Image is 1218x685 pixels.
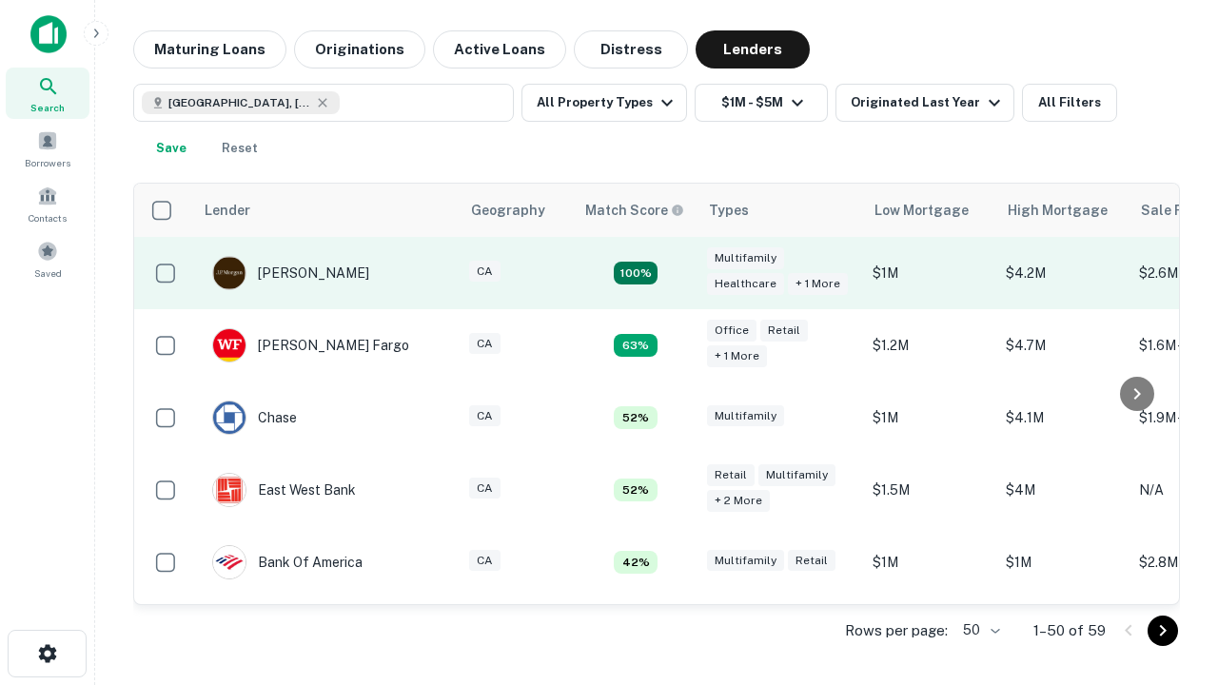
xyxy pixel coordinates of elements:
[30,15,67,53] img: capitalize-icon.png
[996,454,1130,526] td: $4M
[141,129,202,167] button: Save your search to get updates of matches that match your search criteria.
[851,91,1006,114] div: Originated Last Year
[585,200,680,221] h6: Match Score
[574,30,688,68] button: Distress
[213,474,246,506] img: picture
[707,345,767,367] div: + 1 more
[845,619,948,642] p: Rows per page:
[212,328,409,362] div: [PERSON_NAME] Fargo
[955,616,1003,644] div: 50
[996,237,1130,309] td: $4.2M
[213,257,246,289] img: picture
[996,526,1130,598] td: $1M
[212,545,363,579] div: Bank Of America
[788,550,835,572] div: Retail
[863,454,996,526] td: $1.5M
[30,100,65,115] span: Search
[863,309,996,382] td: $1.2M
[29,210,67,225] span: Contacts
[695,84,828,122] button: $1M - $5M
[707,405,784,427] div: Multifamily
[1148,616,1178,646] button: Go to next page
[1008,199,1108,222] div: High Mortgage
[133,30,286,68] button: Maturing Loans
[213,401,246,434] img: picture
[469,478,501,499] div: CA
[707,490,770,512] div: + 2 more
[709,199,749,222] div: Types
[6,123,89,174] a: Borrowers
[433,30,566,68] button: Active Loans
[585,200,684,221] div: Capitalize uses an advanced AI algorithm to match your search with the best lender. The match sco...
[209,129,270,167] button: Reset
[707,550,784,572] div: Multifamily
[863,237,996,309] td: $1M
[614,479,658,501] div: Matching Properties: 5, hasApolloMatch: undefined
[469,261,501,283] div: CA
[614,334,658,357] div: Matching Properties: 6, hasApolloMatch: undefined
[574,184,697,237] th: Capitalize uses an advanced AI algorithm to match your search with the best lender. The match sco...
[213,329,246,362] img: picture
[1123,472,1218,563] iframe: Chat Widget
[471,199,545,222] div: Geography
[6,233,89,284] a: Saved
[614,262,658,284] div: Matching Properties: 17, hasApolloMatch: undefined
[760,320,808,342] div: Retail
[205,199,250,222] div: Lender
[707,320,756,342] div: Office
[614,551,658,574] div: Matching Properties: 4, hasApolloMatch: undefined
[469,333,501,355] div: CA
[1022,84,1117,122] button: All Filters
[863,526,996,598] td: $1M
[707,464,755,486] div: Retail
[697,184,863,237] th: Types
[6,178,89,229] a: Contacts
[193,184,460,237] th: Lender
[168,94,311,111] span: [GEOGRAPHIC_DATA], [GEOGRAPHIC_DATA], [GEOGRAPHIC_DATA]
[294,30,425,68] button: Originations
[696,30,810,68] button: Lenders
[212,256,369,290] div: [PERSON_NAME]
[212,401,297,435] div: Chase
[521,84,687,122] button: All Property Types
[6,68,89,119] a: Search
[874,199,969,222] div: Low Mortgage
[707,247,784,269] div: Multifamily
[863,598,996,671] td: $1.4M
[863,184,996,237] th: Low Mortgage
[835,84,1014,122] button: Originated Last Year
[996,382,1130,454] td: $4.1M
[996,309,1130,382] td: $4.7M
[34,265,62,281] span: Saved
[707,273,784,295] div: Healthcare
[614,406,658,429] div: Matching Properties: 5, hasApolloMatch: undefined
[460,184,574,237] th: Geography
[788,273,848,295] div: + 1 more
[996,184,1130,237] th: High Mortgage
[25,155,70,170] span: Borrowers
[1033,619,1106,642] p: 1–50 of 59
[213,546,246,578] img: picture
[758,464,835,486] div: Multifamily
[996,598,1130,671] td: $4.5M
[133,84,514,122] button: [GEOGRAPHIC_DATA], [GEOGRAPHIC_DATA], [GEOGRAPHIC_DATA]
[863,382,996,454] td: $1M
[469,405,501,427] div: CA
[212,473,356,507] div: East West Bank
[469,550,501,572] div: CA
